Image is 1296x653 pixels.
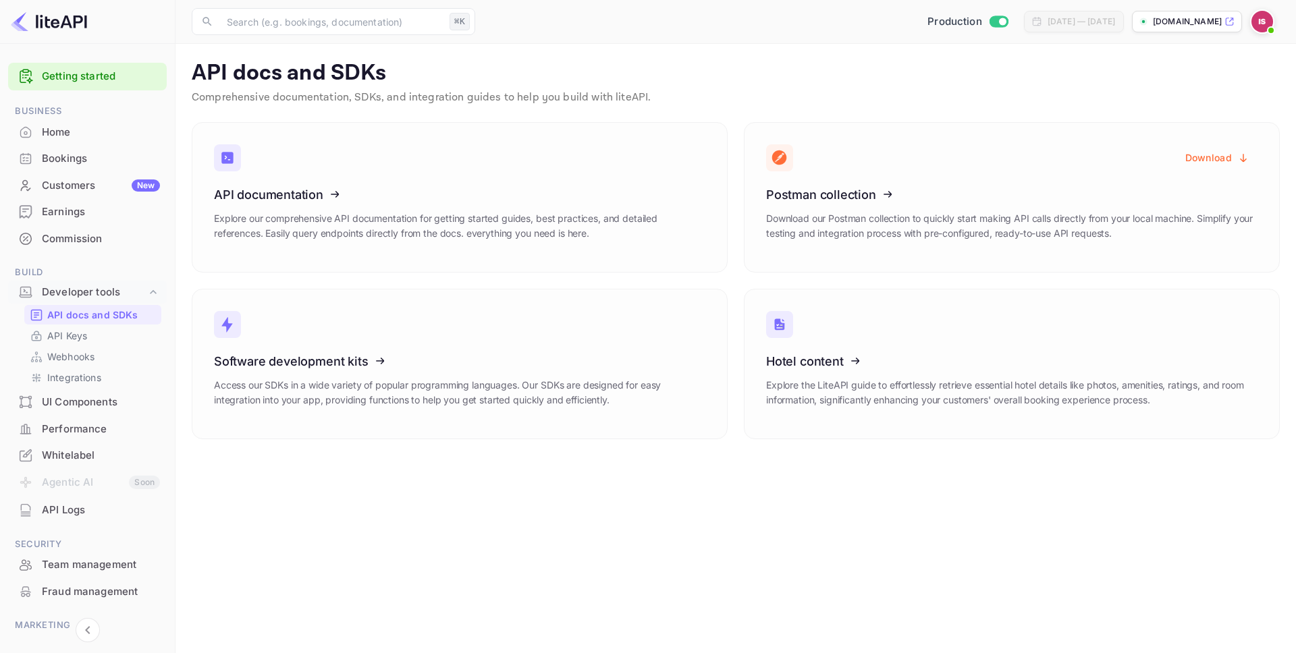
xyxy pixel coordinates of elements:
[8,119,167,146] div: Home
[219,8,444,35] input: Search (e.g. bookings, documentation)
[8,618,167,633] span: Marketing
[42,448,160,463] div: Whitelabel
[42,285,146,300] div: Developer tools
[8,416,167,443] div: Performance
[8,443,167,467] a: Whitelabel
[766,354,1258,368] h3: Hotel content
[42,231,160,247] div: Commission
[214,378,705,407] p: Access our SDKs in a wide variety of popular programming languages. Our SDKs are designed for eas...
[8,579,167,604] a: Fraud management
[42,557,160,573] div: Team management
[8,173,167,198] a: CustomersNew
[214,354,705,368] h3: Software development kits
[8,579,167,605] div: Fraud management
[30,308,156,322] a: API docs and SDKs
[8,63,167,90] div: Getting started
[8,199,167,225] div: Earnings
[24,368,161,387] div: Integrations
[42,178,160,194] div: Customers
[8,537,167,552] span: Security
[42,503,160,518] div: API Logs
[8,389,167,414] a: UI Components
[766,188,1258,202] h3: Postman collection
[927,14,982,30] span: Production
[8,443,167,469] div: Whitelabel
[42,151,160,167] div: Bookings
[8,226,167,252] div: Commission
[42,395,160,410] div: UI Components
[1251,11,1273,32] img: Idan Solimani
[8,497,167,523] div: API Logs
[24,305,161,324] div: API docs and SDKs
[8,226,167,251] a: Commission
[1048,16,1115,28] div: [DATE] — [DATE]
[8,281,167,304] div: Developer tools
[1177,144,1258,171] button: Download
[192,60,1280,87] p: API docs and SDKs
[47,329,87,343] p: API Keys
[192,289,728,439] a: Software development kitsAccess our SDKs in a wide variety of popular programming languages. Our ...
[42,204,160,220] div: Earnings
[8,146,167,171] a: Bookings
[24,326,161,345] div: API Keys
[42,125,160,140] div: Home
[47,370,101,385] p: Integrations
[1153,16,1222,28] p: [DOMAIN_NAME]
[192,122,728,273] a: API documentationExplore our comprehensive API documentation for getting started guides, best pra...
[450,13,470,30] div: ⌘K
[30,349,156,364] a: Webhooks
[30,329,156,343] a: API Keys
[922,14,1013,30] div: Switch to Sandbox mode
[47,349,94,364] p: Webhooks
[47,308,138,322] p: API docs and SDKs
[8,119,167,144] a: Home
[8,199,167,224] a: Earnings
[8,173,167,199] div: CustomersNew
[766,211,1258,241] p: Download our Postman collection to quickly start making API calls directly from your local machin...
[42,584,160,600] div: Fraud management
[8,265,167,280] span: Build
[8,552,167,578] div: Team management
[192,90,1280,106] p: Comprehensive documentation, SDKs, and integration guides to help you build with liteAPI.
[11,11,87,32] img: LiteAPI logo
[24,347,161,366] div: Webhooks
[214,188,705,202] h3: API documentation
[214,211,705,241] p: Explore our comprehensive API documentation for getting started guides, best practices, and detai...
[8,416,167,441] a: Performance
[744,289,1280,439] a: Hotel contentExplore the LiteAPI guide to effortlessly retrieve essential hotel details like phot...
[8,389,167,416] div: UI Components
[8,497,167,522] a: API Logs
[76,618,100,642] button: Collapse navigation
[766,378,1258,407] p: Explore the LiteAPI guide to effortlessly retrieve essential hotel details like photos, amenities...
[8,552,167,577] a: Team management
[42,422,160,437] div: Performance
[42,69,160,84] a: Getting started
[8,104,167,119] span: Business
[132,179,160,192] div: New
[8,146,167,172] div: Bookings
[30,370,156,385] a: Integrations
